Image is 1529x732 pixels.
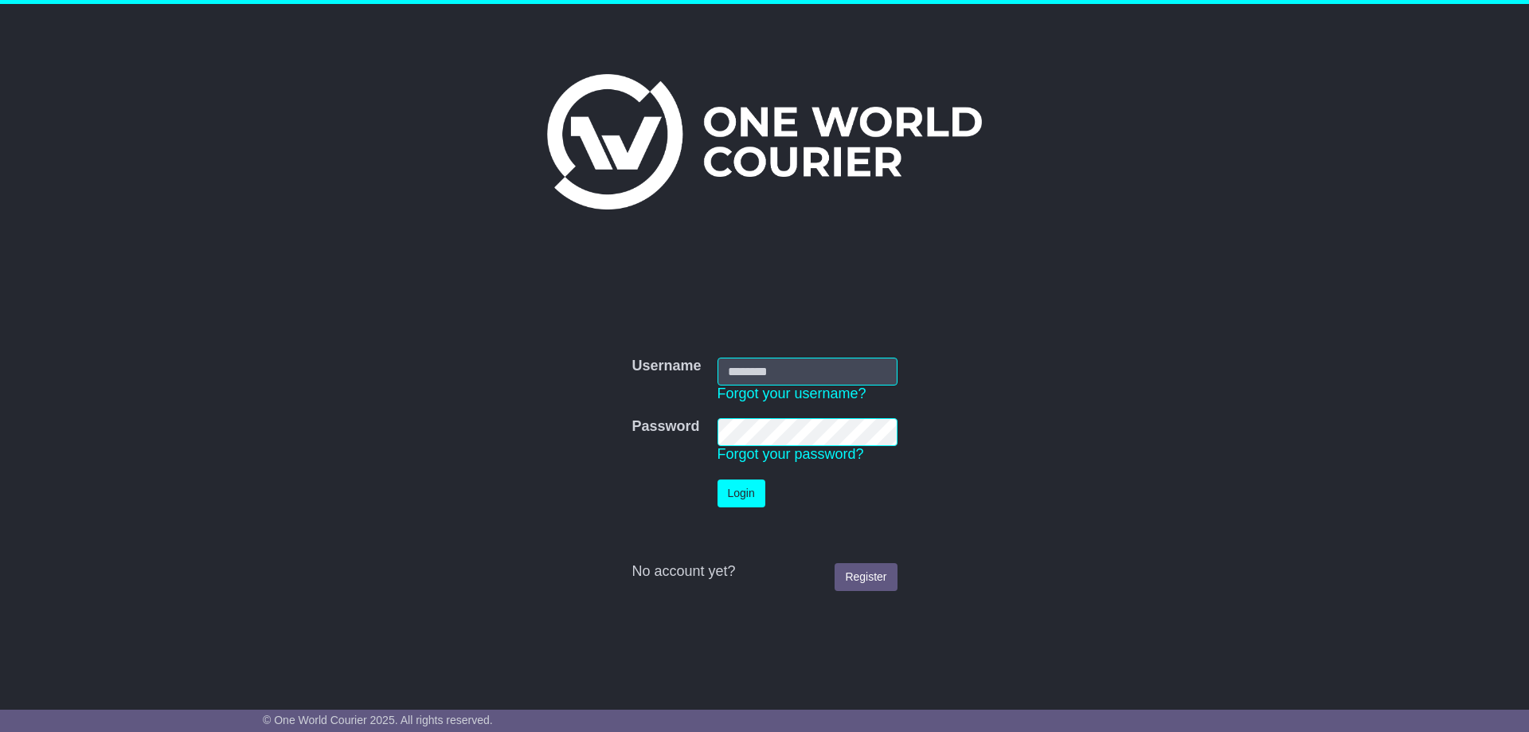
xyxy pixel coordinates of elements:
label: Username [632,358,701,375]
a: Forgot your username? [718,386,866,401]
button: Login [718,480,765,507]
span: © One World Courier 2025. All rights reserved. [263,714,493,726]
label: Password [632,418,699,436]
img: One World [547,74,982,209]
a: Forgot your password? [718,446,864,462]
a: Register [835,563,897,591]
div: No account yet? [632,563,897,581]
